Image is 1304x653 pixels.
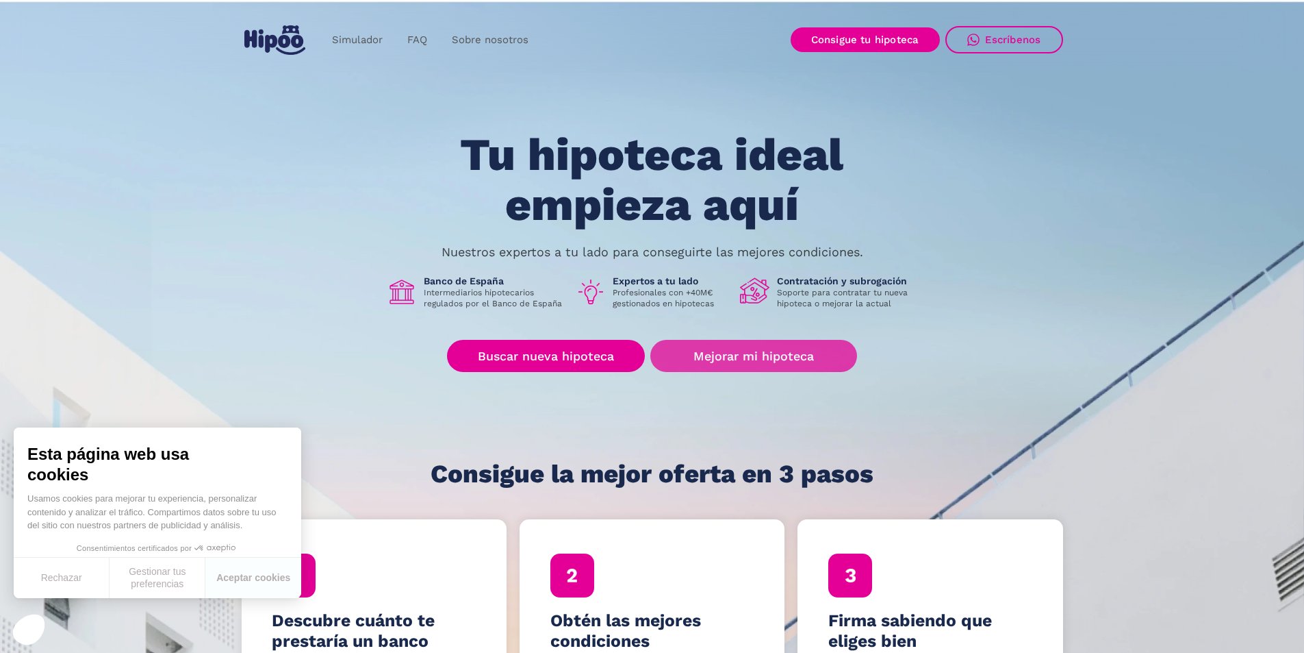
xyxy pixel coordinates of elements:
a: Mejorar mi hipoteca [650,340,856,372]
p: Nuestros expertos a tu lado para conseguirte las mejores condiciones. [442,247,863,258]
div: Escríbenos [985,34,1041,46]
a: Escríbenos [945,26,1063,53]
a: home [242,20,309,60]
h1: Expertos a tu lado [613,275,729,287]
p: Profesionales con +40M€ gestionados en hipotecas [613,287,729,309]
a: Buscar nueva hipoteca [447,340,645,372]
h1: Banco de España [424,275,565,287]
a: Sobre nosotros [439,27,541,53]
p: Intermediarios hipotecarios regulados por el Banco de España [424,287,565,309]
h1: Consigue la mejor oferta en 3 pasos [431,460,873,488]
h1: Tu hipoteca ideal empieza aquí [392,130,911,230]
h4: Obtén las mejores condiciones [550,611,754,652]
h4: Descubre cuánto te prestaría un banco [272,611,476,652]
a: Simulador [320,27,395,53]
p: Soporte para contratar tu nueva hipoteca o mejorar la actual [777,287,918,309]
h1: Contratación y subrogación [777,275,918,287]
a: Consigue tu hipoteca [791,27,940,52]
h4: Firma sabiendo que eliges bien [828,611,1032,652]
a: FAQ [395,27,439,53]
